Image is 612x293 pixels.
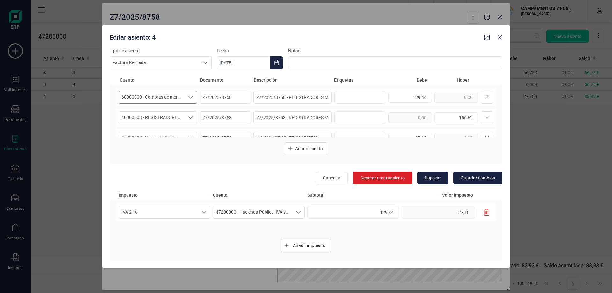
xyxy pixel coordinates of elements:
div: Seleccione un porcentaje [198,206,210,218]
label: Tipo de asiento [110,48,212,54]
input: 0,00 [388,133,432,143]
button: Cancelar [316,172,348,184]
span: Valor impuesto [402,192,479,198]
span: Haber [430,77,469,83]
span: Duplicar [425,175,441,181]
span: 40000003 - REGISTRADORES MERCANTILES [PERSON_NAME][GEOGRAPHIC_DATA] [119,112,185,124]
span: 47200000 - Hacienda Pública, IVA soportado [119,132,185,144]
span: Etiquetas [334,77,385,83]
input: 0,00 [388,112,432,123]
div: Seleccione una cuenta [185,112,197,124]
div: Editar asiento: 4 [107,30,482,42]
input: 0,00 [434,133,478,143]
input: 0,00 [434,92,478,103]
input: 0,00 [434,112,478,123]
span: IVA 21% [119,206,198,218]
span: 60000000 - Compras de mercaderías [119,91,185,103]
div: Seleccione una cuenta [185,91,197,103]
button: Guardar cambios [453,172,502,184]
span: Documento [200,77,251,83]
button: Añadir cuenta [284,142,328,155]
span: Cancelar [323,175,340,181]
span: Añadir impuesto [293,242,325,249]
span: Factura Recibida [110,57,199,69]
span: Debe [388,77,427,83]
span: Subtotal [307,192,399,198]
span: 47200000 - Hacienda Pública, IVA soportado [213,206,292,218]
div: Seleccione una cuenta [185,132,197,144]
button: Close [495,32,505,42]
label: Fecha [217,48,283,54]
input: 0,00 [402,206,475,219]
button: Añadir impuesto [281,239,331,252]
button: Generar contraasiento [353,172,412,184]
span: Impuesto [119,192,210,198]
span: Cuenta [120,77,198,83]
span: Cuenta [213,192,305,198]
button: Choose Date [270,56,283,69]
span: Generar contraasiento [360,175,405,181]
button: Duplicar [417,172,448,184]
span: Guardar cambios [461,175,495,181]
label: Notas [288,48,502,54]
input: 0,00 [307,206,399,219]
div: Seleccione una cuenta [292,206,304,218]
input: 0,00 [388,92,432,103]
span: Descripción [254,77,331,83]
span: Añadir cuenta [295,145,323,152]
